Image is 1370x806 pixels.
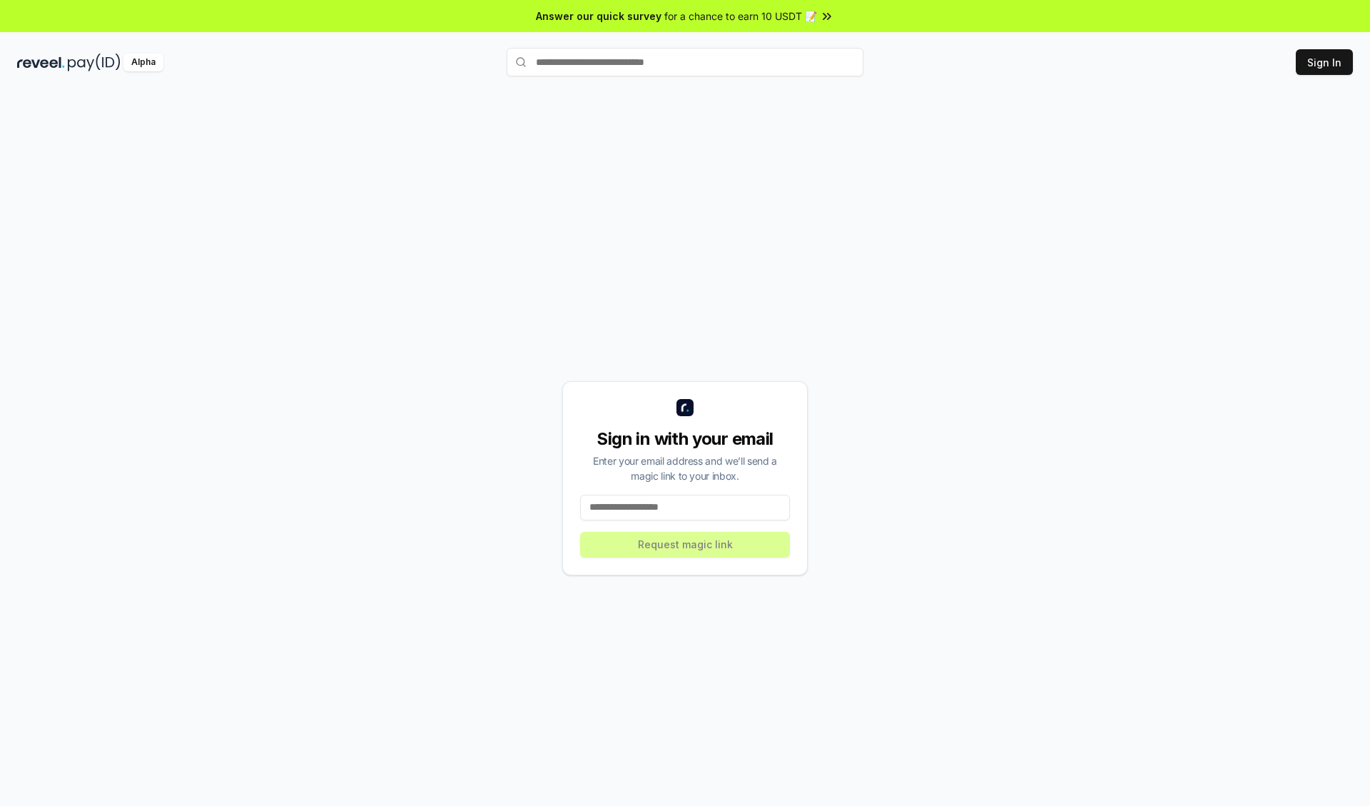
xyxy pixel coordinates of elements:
span: Answer our quick survey [536,9,661,24]
button: Sign In [1296,49,1353,75]
div: Alpha [123,54,163,71]
img: reveel_dark [17,54,65,71]
span: for a chance to earn 10 USDT 📝 [664,9,817,24]
img: logo_small [676,399,694,416]
img: pay_id [68,54,121,71]
div: Enter your email address and we’ll send a magic link to your inbox. [580,453,790,483]
div: Sign in with your email [580,428,790,450]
